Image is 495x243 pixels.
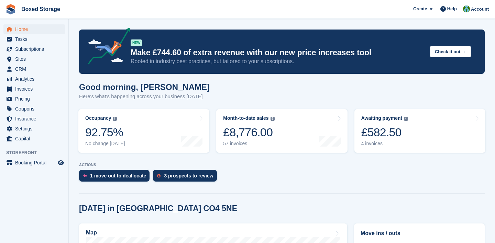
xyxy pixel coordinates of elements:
p: Rooted in industry best practices, but tailored to your subscriptions. [131,58,425,65]
a: 3 prospects to review [153,170,220,185]
span: Pricing [15,94,56,104]
a: 1 move out to deallocate [79,170,153,185]
span: Invoices [15,84,56,94]
img: move_outs_to_deallocate_icon-f764333ba52eb49d3ac5e1228854f67142a1ed5810a6f6cc68b1a99e826820c5.svg [83,174,87,178]
span: Subscriptions [15,44,56,54]
div: Month-to-date sales [223,115,268,121]
span: Account [471,6,489,13]
img: price-adjustments-announcement-icon-8257ccfd72463d97f412b2fc003d46551f7dbcb40ab6d574587a9cd5c0d94... [82,28,130,67]
a: menu [3,114,65,124]
button: Check it out → [430,46,471,57]
div: 3 prospects to review [164,173,213,178]
a: menu [3,158,65,167]
span: Home [15,24,56,34]
span: Sites [15,54,56,64]
img: prospect-51fa495bee0391a8d652442698ab0144808aea92771e9ea1ae160a38d050c398.svg [157,174,161,178]
a: menu [3,44,65,54]
a: Awaiting payment £582.50 4 invoices [354,109,485,153]
div: 57 invoices [223,141,274,147]
span: Capital [15,134,56,143]
a: menu [3,54,65,64]
img: icon-info-grey-7440780725fd019a000dd9b08b2336e03edf1995a4989e88bcd33f0948082b44.svg [404,117,408,121]
span: Help [447,5,457,12]
div: 92.75% [85,125,125,139]
a: menu [3,24,65,34]
p: Make £744.60 of extra revenue with our new price increases tool [131,48,425,58]
a: Preview store [57,159,65,167]
img: icon-info-grey-7440780725fd019a000dd9b08b2336e03edf1995a4989e88bcd33f0948082b44.svg [113,117,117,121]
div: Awaiting payment [361,115,403,121]
a: menu [3,34,65,44]
span: Analytics [15,74,56,84]
span: CRM [15,64,56,74]
div: 4 invoices [361,141,408,147]
span: Booking Portal [15,158,56,167]
span: Storefront [6,149,68,156]
p: ACTIONS [79,163,485,167]
a: Month-to-date sales £8,776.00 57 invoices [216,109,347,153]
a: menu [3,134,65,143]
span: Insurance [15,114,56,124]
span: Coupons [15,104,56,114]
a: Occupancy 92.75% No change [DATE] [78,109,209,153]
a: menu [3,94,65,104]
h2: [DATE] in [GEOGRAPHIC_DATA] CO4 5NE [79,204,237,213]
a: menu [3,74,65,84]
div: £8,776.00 [223,125,274,139]
div: 1 move out to deallocate [90,173,146,178]
h2: Map [86,230,97,236]
h2: Move ins / outs [361,229,478,238]
h1: Good morning, [PERSON_NAME] [79,82,210,92]
a: menu [3,64,65,74]
div: Occupancy [85,115,111,121]
p: Here's what's happening across your business [DATE] [79,93,210,101]
div: NEW [131,39,142,46]
span: Tasks [15,34,56,44]
img: Tobias Butler [463,5,470,12]
img: icon-info-grey-7440780725fd019a000dd9b08b2336e03edf1995a4989e88bcd33f0948082b44.svg [271,117,275,121]
div: £582.50 [361,125,408,139]
a: Boxed Storage [19,3,63,15]
span: Settings [15,124,56,134]
img: stora-icon-8386f47178a22dfd0bd8f6a31ec36ba5ce8667c1dd55bd0f319d3a0aa187defe.svg [5,4,16,14]
a: menu [3,84,65,94]
div: No change [DATE] [85,141,125,147]
a: menu [3,104,65,114]
span: Create [413,5,427,12]
a: menu [3,124,65,134]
